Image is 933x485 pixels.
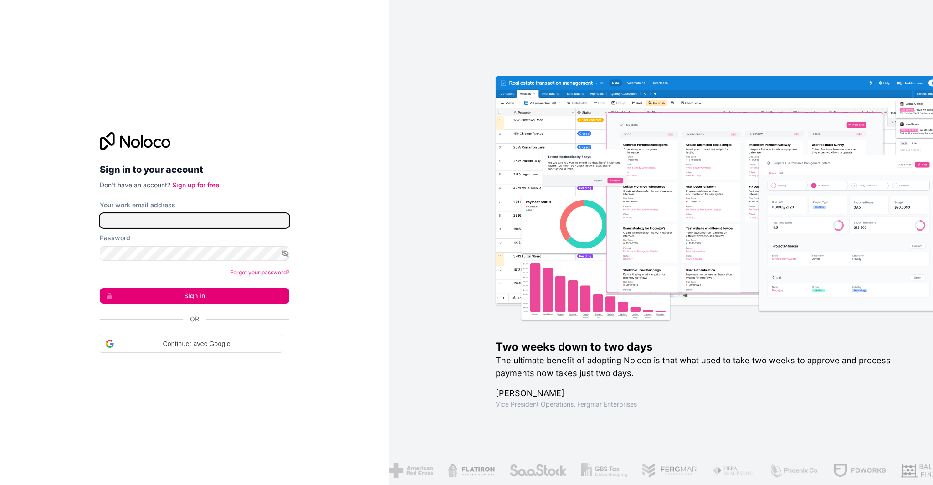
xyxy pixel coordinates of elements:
input: Email address [100,213,289,228]
img: /assets/gbstax-C-GtDUiK.png [580,463,626,478]
h1: Vice President Operations , Fergmar Enterprises [496,400,904,409]
label: Password [100,233,130,242]
a: Forgot your password? [230,269,289,276]
button: Sign in [100,288,289,304]
h1: Two weeks down to two days [496,340,904,354]
input: Password [100,246,289,261]
img: /assets/fdworks-Bi04fVtw.png [831,463,885,478]
a: Sign up for free [172,181,219,189]
h1: [PERSON_NAME] [496,387,904,400]
div: Continuer avec Google [100,335,282,353]
h2: The ultimate benefit of adopting Noloco is that what used to take two weeks to approve and proces... [496,354,904,380]
label: Your work email address [100,201,175,210]
span: Or [190,315,199,324]
img: /assets/phoenix-BREaitsQ.png [768,463,817,478]
span: Continuer avec Google [118,339,276,349]
span: Don't have an account? [100,181,170,189]
img: /assets/american-red-cross-BAupjrZR.png [388,463,432,478]
img: /assets/flatiron-C8eUkumj.png [446,463,494,478]
img: /assets/fiera-fwj2N5v4.png [711,463,754,478]
img: /assets/fergmar-CudnrXN5.png [641,463,696,478]
h2: Sign in to your account [100,161,289,178]
img: /assets/saastock-C6Zbiodz.png [508,463,565,478]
